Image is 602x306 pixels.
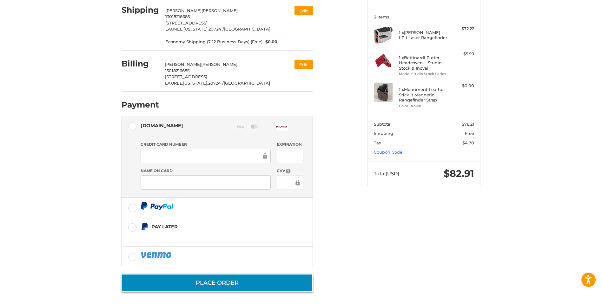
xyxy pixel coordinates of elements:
h4: 1 x Monument Leather Stick It Magnetic Rangefinder Strap [399,87,447,102]
h3: 3 Items [374,14,474,19]
div: $5.99 [449,51,474,57]
a: Coupon Code [374,150,402,155]
img: PayPal icon [141,251,173,259]
span: 13018216685 [165,14,190,19]
span: Tax [374,140,381,145]
span: Subtotal [374,122,392,127]
h2: Shipping [122,5,159,15]
button: Place Order [122,274,313,292]
span: LAUREL, [165,26,183,31]
span: [GEOGRAPHIC_DATA] [224,80,270,86]
div: $0.00 [449,83,474,89]
span: 20724 / [208,26,224,31]
span: $78.21 [462,122,474,127]
img: Pay Later icon [141,223,149,231]
iframe: PayPal Message 1 [141,233,273,239]
span: [STREET_ADDRESS] [165,74,207,79]
div: Pay Later [151,221,273,232]
label: CVV [277,168,303,174]
button: Edit [294,60,313,69]
span: 13018216685 [165,68,189,73]
span: 20724 / [208,80,224,86]
li: Model Studio Stock Series [399,71,447,77]
span: Total (USD) [374,170,399,177]
div: $72.22 [449,26,474,32]
span: LAUREL, [165,80,183,86]
span: [PERSON_NAME] [165,62,201,67]
label: Expiration [277,142,303,147]
span: $0.00 [262,39,278,45]
span: [US_STATE], [183,80,208,86]
span: Free [465,131,474,136]
span: $4.70 [462,140,474,145]
span: [GEOGRAPHIC_DATA] [224,26,270,31]
span: Shipping [374,131,393,136]
span: [PERSON_NAME] [202,8,238,13]
span: [STREET_ADDRESS] [165,20,208,25]
h2: Billing [122,59,159,69]
div: [DOMAIN_NAME] [141,120,183,131]
h4: 1 x [PERSON_NAME] LZ-i Laser Rangefinder [399,30,447,40]
img: PayPal icon [141,202,174,210]
span: [PERSON_NAME] [201,62,237,67]
span: $82.91 [444,168,474,179]
button: Edit [294,6,313,15]
label: Credit Card Number [141,142,271,147]
label: Name on Card [141,168,271,174]
span: [US_STATE], [183,26,208,31]
h2: Payment [122,100,159,110]
span: [PERSON_NAME] [165,8,202,13]
li: Color Brown [399,103,447,109]
h4: 1 x Bettinardi Putter Headcovers - Studio Stock & Inovai [399,55,447,71]
span: Economy Shipping (7-12 Business Days) (Free) [165,39,262,45]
